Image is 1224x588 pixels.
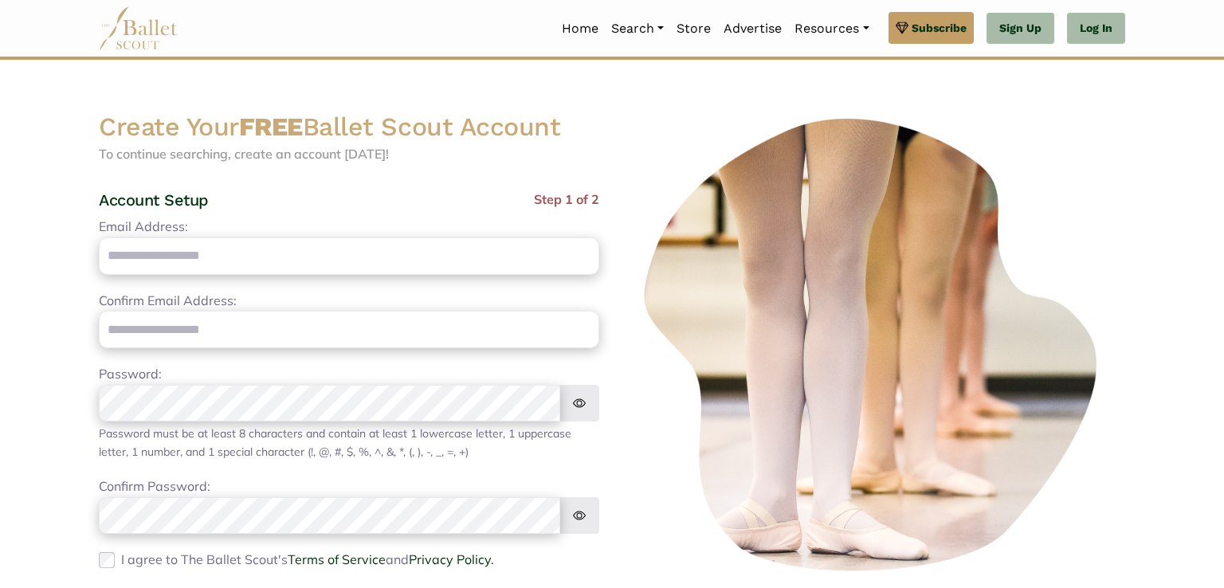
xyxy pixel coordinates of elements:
[717,12,788,45] a: Advertise
[99,364,162,385] label: Password:
[121,550,494,570] label: I agree to The Ballet Scout's and
[288,551,386,567] a: Terms of Service
[889,12,974,44] a: Subscribe
[99,111,599,144] h2: Create Your Ballet Scout Account
[99,146,389,162] span: To continue searching, create an account [DATE]!
[788,12,875,45] a: Resources
[534,190,599,217] span: Step 1 of 2
[409,551,494,567] a: Privacy Policy.
[912,19,967,37] span: Subscribe
[670,12,717,45] a: Store
[99,291,237,312] label: Confirm Email Address:
[99,425,599,461] div: Password must be at least 8 characters and contain at least 1 lowercase letter, 1 uppercase lette...
[625,111,1125,580] img: ballerinas
[896,19,908,37] img: gem.svg
[1067,13,1125,45] a: Log In
[99,217,188,237] label: Email Address:
[987,13,1054,45] a: Sign Up
[605,12,670,45] a: Search
[555,12,605,45] a: Home
[99,190,209,210] h4: Account Setup
[239,112,303,142] strong: FREE
[99,476,210,497] label: Confirm Password:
